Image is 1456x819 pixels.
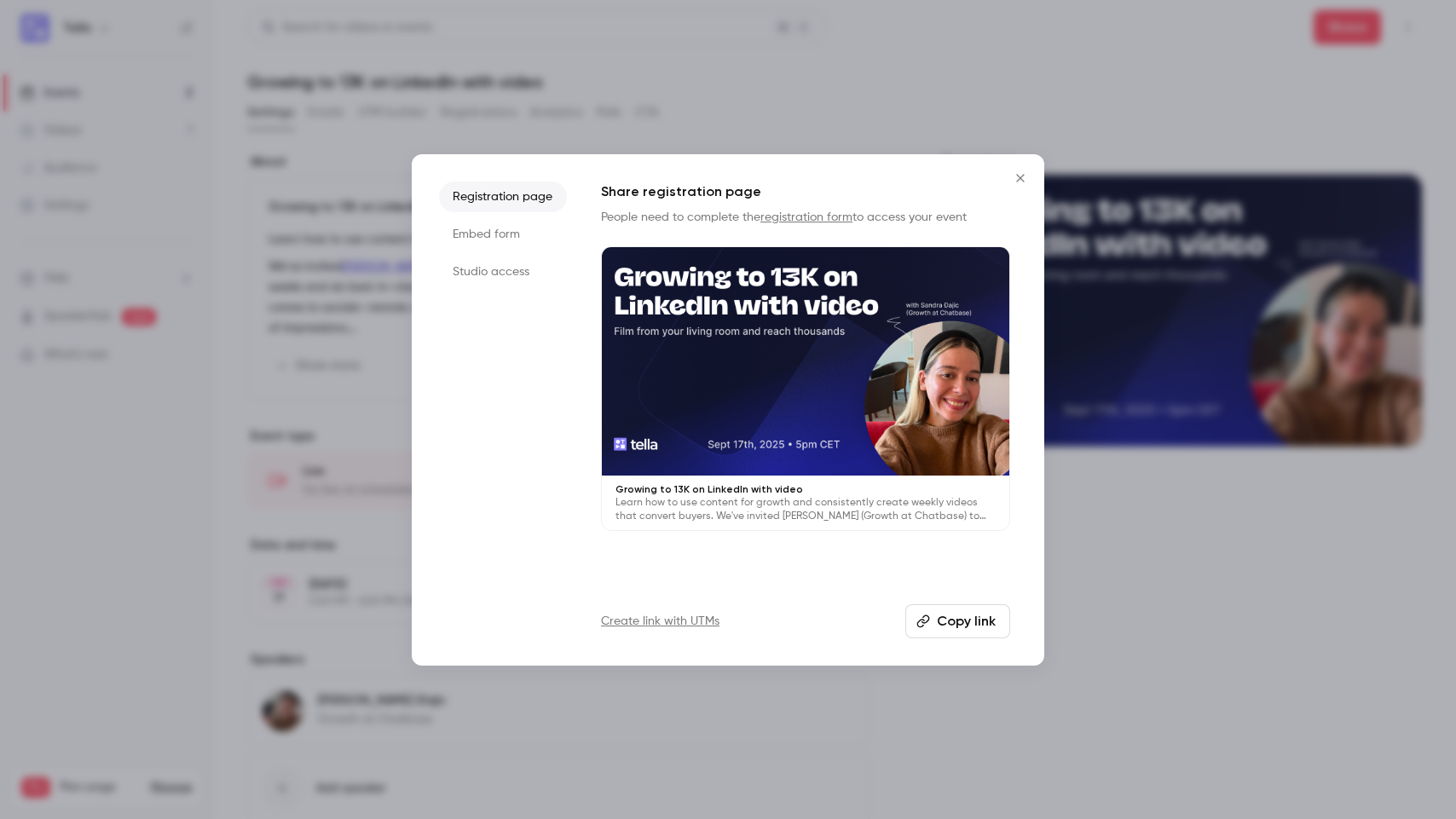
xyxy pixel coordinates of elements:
[615,482,996,496] p: Growing to 13K on LinkedIn with video
[905,604,1010,638] button: Copy link
[439,182,567,212] li: Registration page
[760,211,852,223] a: registration form
[601,613,719,630] a: Create link with UTMs
[601,182,1010,202] h1: Share registration page
[1003,161,1037,195] button: Close
[439,257,567,287] li: Studio access
[601,209,1010,226] p: People need to complete the to access your event
[615,496,996,523] p: Learn how to use content for growth and consistently create weekly videos that convert buyers. We...
[439,219,567,250] li: Embed form
[601,246,1010,532] a: Growing to 13K on LinkedIn with videoLearn how to use content for growth and consistently create ...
